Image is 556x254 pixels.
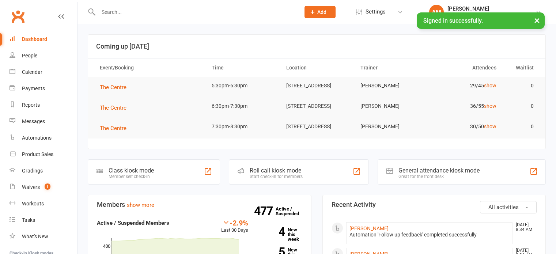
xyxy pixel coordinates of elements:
td: 7:30pm-8:30pm [205,118,280,135]
td: 0 [503,118,540,135]
th: Event/Booking [93,58,205,77]
th: Waitlist [503,58,540,77]
td: [STREET_ADDRESS] [280,77,354,94]
a: Workouts [10,196,77,212]
td: 0 [503,98,540,115]
div: Waivers [22,184,40,190]
div: Class kiosk mode [109,167,154,174]
div: Product Sales [22,151,53,157]
a: show more [127,202,154,208]
div: Staff check-in for members [250,174,303,179]
div: Member self check-in [109,174,154,179]
div: -2.9% [221,219,248,227]
div: Payments [22,86,45,91]
input: Search... [96,7,295,17]
div: Automations [22,135,52,141]
div: Karate Academy [GEOGRAPHIC_DATA] [447,12,536,19]
a: [PERSON_NAME] [349,225,389,231]
span: Signed in successfully. [423,17,483,24]
a: Payments [10,80,77,97]
td: [PERSON_NAME] [354,98,428,115]
h3: Recent Activity [332,201,537,208]
h3: Members [97,201,302,208]
a: Gradings [10,163,77,179]
a: Product Sales [10,146,77,163]
span: The Centre [100,105,126,111]
span: Add [317,9,326,15]
th: Trainer [354,58,428,77]
strong: Active / Suspended Members [97,220,169,226]
a: What's New [10,228,77,245]
a: Clubworx [9,7,27,26]
td: [PERSON_NAME] [354,77,428,94]
div: Reports [22,102,40,108]
div: People [22,53,37,58]
strong: 4 [259,226,285,237]
a: 477Active / Suspended [276,201,308,221]
td: [STREET_ADDRESS] [280,98,354,115]
div: General attendance kiosk mode [398,167,480,174]
div: What's New [22,234,48,239]
a: Dashboard [10,31,77,48]
time: [DATE] 8:34 AM [512,223,536,232]
td: [PERSON_NAME] [354,118,428,135]
div: Tasks [22,217,35,223]
span: 1 [45,183,50,190]
td: 0 [503,77,540,94]
button: The Centre [100,83,132,92]
th: Time [205,58,280,77]
td: 29/45 [428,77,503,94]
div: Gradings [22,168,43,174]
a: Automations [10,130,77,146]
a: Waivers 1 [10,179,77,196]
button: The Centre [100,103,132,112]
th: Attendees [428,58,503,77]
a: show [484,83,496,88]
span: All activities [488,204,519,211]
h3: Coming up [DATE] [96,43,537,50]
button: The Centre [100,124,132,133]
div: Dashboard [22,36,47,42]
span: The Centre [100,84,126,91]
div: Calendar [22,69,42,75]
div: Automation 'Follow up feedback' completed successfully [349,232,510,238]
a: Calendar [10,64,77,80]
td: 5:30pm-6:30pm [205,77,280,94]
a: show [484,103,496,109]
button: Add [305,6,336,18]
strong: 477 [254,205,276,216]
span: The Centre [100,125,126,132]
a: Reports [10,97,77,113]
div: AM [429,5,444,19]
a: 4New this week [259,227,302,242]
a: People [10,48,77,64]
a: show [484,124,496,129]
td: 6:30pm-7:30pm [205,98,280,115]
td: 36/55 [428,98,503,115]
a: Tasks [10,212,77,228]
button: All activities [480,201,537,213]
div: Workouts [22,201,44,206]
div: Great for the front desk [398,174,480,179]
td: 30/50 [428,118,503,135]
a: Messages [10,113,77,130]
th: Location [280,58,354,77]
td: [STREET_ADDRESS] [280,118,354,135]
div: Roll call kiosk mode [250,167,303,174]
button: × [530,12,544,28]
div: Last 30 Days [221,219,248,234]
span: Settings [366,4,386,20]
div: Messages [22,118,45,124]
div: [PERSON_NAME] [447,5,536,12]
